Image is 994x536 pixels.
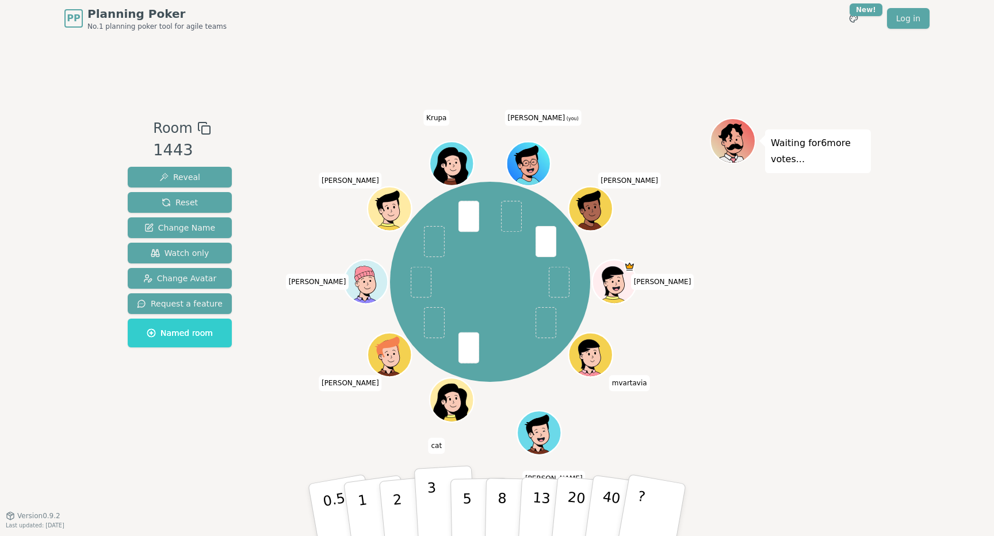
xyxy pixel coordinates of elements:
[153,139,211,162] div: 1443
[505,110,582,126] span: Click to change your name
[67,12,80,25] span: PP
[507,143,549,185] button: Click to change your avatar
[609,375,650,391] span: Click to change your name
[17,511,60,520] span: Version 0.9.2
[159,171,200,183] span: Reveal
[128,319,232,347] button: Named room
[843,8,864,29] button: New!
[162,197,198,208] span: Reset
[151,247,209,259] span: Watch only
[319,173,382,189] span: Click to change your name
[771,135,865,167] p: Waiting for 6 more votes...
[850,3,882,16] div: New!
[143,273,217,284] span: Change Avatar
[624,261,634,272] span: John is the host
[6,511,60,520] button: Version0.9.2
[128,243,232,263] button: Watch only
[631,274,694,290] span: Click to change your name
[598,173,661,189] span: Click to change your name
[87,6,227,22] span: Planning Poker
[887,8,930,29] a: Log in
[87,22,227,31] span: No.1 planning poker tool for agile teams
[128,293,232,314] button: Request a feature
[137,298,223,309] span: Request a feature
[319,375,382,391] span: Click to change your name
[144,222,215,233] span: Change Name
[128,192,232,213] button: Reset
[128,167,232,187] button: Reveal
[423,110,449,126] span: Click to change your name
[522,470,586,487] span: Click to change your name
[565,116,579,121] span: (you)
[147,327,213,339] span: Named room
[64,6,227,31] a: PPPlanning PokerNo.1 planning poker tool for agile teams
[6,522,64,529] span: Last updated: [DATE]
[128,217,232,238] button: Change Name
[153,118,192,139] span: Room
[286,274,349,290] span: Click to change your name
[128,268,232,289] button: Change Avatar
[428,438,445,454] span: Click to change your name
